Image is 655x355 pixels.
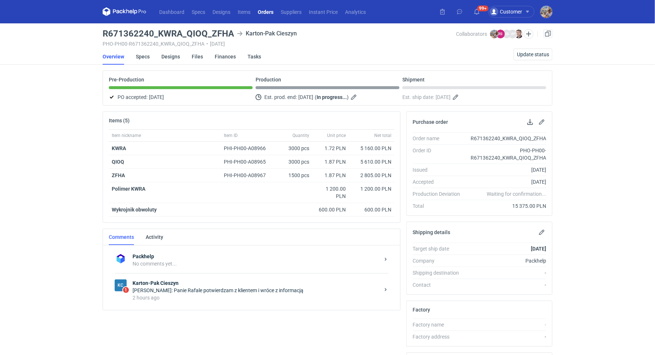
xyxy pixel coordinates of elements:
[256,77,281,83] p: Production
[413,119,448,125] h2: Purchase order
[347,94,349,100] em: )
[248,49,261,65] a: Tasks
[254,7,277,16] a: Orders
[490,30,499,38] img: Michał Palasek
[315,145,346,152] div: 1.72 PLN
[109,93,253,102] div: PO accepted:
[413,135,466,142] div: Order name
[115,279,127,291] div: Karton-Pak Cieszyn
[466,202,546,210] div: 15 375.00 PLN
[315,172,346,179] div: 1.87 PLN
[413,333,466,340] div: Factory address
[526,118,535,126] button: Download PO
[531,246,546,252] strong: [DATE]
[103,7,146,16] svg: Packhelp Pro
[352,185,391,192] div: 1 200.00 PLN
[112,172,125,178] a: ZFHA
[540,6,552,18] img: Michał Palasek
[350,93,359,102] button: Edit estimated production end date
[413,281,466,289] div: Contact
[224,133,238,138] span: Item ID
[315,185,346,200] div: 1 200.00 PLN
[112,145,126,151] a: KWRA
[466,178,546,186] div: [DATE]
[161,49,180,65] a: Designs
[413,257,466,264] div: Company
[514,30,523,38] img: Maciej Sikora
[456,31,487,37] span: Collaborators
[413,166,466,173] div: Issued
[112,133,141,138] span: Item nickname
[315,206,346,213] div: 600.00 PLN
[496,30,505,38] figcaption: RS
[256,93,399,102] div: Est. prod. end:
[471,6,483,18] button: 99+
[276,169,312,182] div: 1500 pcs
[374,133,391,138] span: Net total
[315,94,317,100] em: (
[466,333,546,340] div: -
[215,49,236,65] a: Finances
[413,269,466,276] div: Shipping destination
[436,93,451,102] span: [DATE]
[413,147,466,161] div: Order ID
[544,29,552,38] a: Duplicate
[352,145,391,152] div: 5 160.00 PLN
[277,7,305,16] a: Suppliers
[315,158,346,165] div: 1.87 PLN
[490,7,522,16] div: Customer
[413,178,466,186] div: Accepted
[537,228,546,237] button: Edit shipping details
[276,155,312,169] div: 3000 pcs
[341,7,369,16] a: Analytics
[524,29,533,39] button: Edit collaborators
[109,229,134,245] a: Comments
[466,147,546,161] div: PHO-PH00-R671362240_KWRA_QIOQ_ZFHA
[109,118,130,123] h2: Items (5)
[352,158,391,165] div: 5 610.00 PLN
[305,7,341,16] a: Instant Price
[413,202,466,210] div: Total
[317,94,347,100] strong: In progress...
[109,77,144,83] p: Pre-Production
[487,190,546,198] em: Waiting for confirmation...
[224,145,273,152] div: PHI-PH00-A08966
[466,321,546,328] div: -
[413,307,430,313] h2: Factory
[276,142,312,155] div: 3000 pcs
[133,253,380,260] strong: Packhelp
[133,260,380,267] div: No comments yet...
[352,206,391,213] div: 600.00 PLN
[188,7,209,16] a: Specs
[115,253,127,265] img: Packhelp
[514,49,552,60] button: Update status
[206,41,208,47] span: •
[413,229,450,235] h2: Shipping details
[146,229,163,245] a: Activity
[508,30,517,38] figcaption: MP
[413,245,466,252] div: Target ship date
[298,93,313,102] span: [DATE]
[224,158,273,165] div: PHI-PH00-A08965
[103,49,124,65] a: Overview
[517,52,549,57] span: Update status
[112,159,124,165] a: QIOQ
[537,118,546,126] button: Edit purchase order
[133,279,380,287] strong: Karton-Pak Cieszyn
[133,287,380,294] div: [PERSON_NAME]: Panie Rafale potwierdzam z klientem i wróce z informacją
[402,93,546,102] div: Est. ship date:
[402,77,425,83] p: Shipment
[149,93,164,102] span: [DATE]
[136,49,150,65] a: Specs
[123,287,129,293] span: 1
[133,294,380,301] div: 2 hours ago
[466,135,546,142] div: R671362240_KWRA_QIOQ_ZFHA
[234,7,254,16] a: Items
[352,172,391,179] div: 2 805.00 PLN
[466,269,546,276] div: -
